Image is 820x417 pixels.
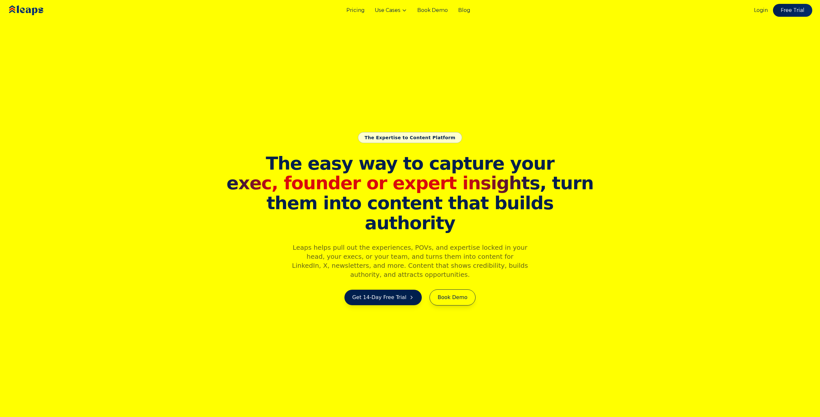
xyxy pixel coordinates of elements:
a: Blog [458,6,470,14]
p: Leaps helps pull out the experiences, POVs, and expertise locked in your head, your execs, or you... [286,243,534,279]
a: Login [754,6,768,14]
img: Leaps Logo [8,1,63,20]
a: Book Demo [417,6,448,14]
button: Use Cases [375,6,407,14]
a: Book Demo [429,289,475,305]
span: The easy way to capture your [266,153,554,174]
a: Get 14-Day Free Trial [344,290,422,305]
a: Pricing [346,6,364,14]
div: The Expertise to Content Platform [358,132,462,143]
span: them into content that builds authority [225,193,596,233]
span: , turn [225,173,596,193]
a: Free Trial [773,4,812,17]
span: exec, founder or expert insights [227,172,540,193]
